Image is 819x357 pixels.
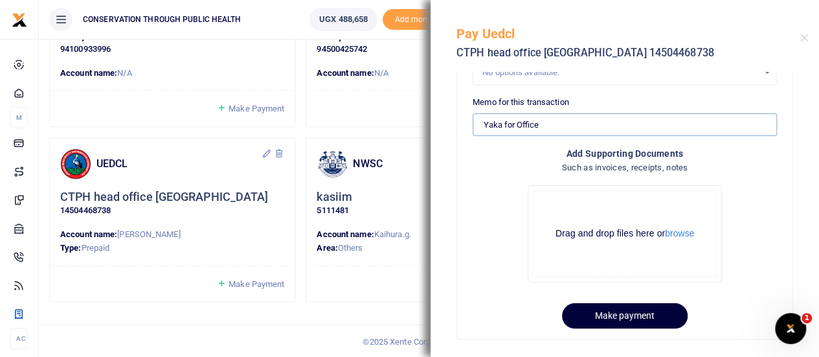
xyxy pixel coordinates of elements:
[665,229,694,238] button: browse
[60,190,284,218] div: Click to update
[60,28,284,56] div: Click to update
[319,13,368,26] span: UGX 488,658
[374,68,388,78] span: N/A
[12,12,27,28] img: logo-small
[317,68,374,78] strong: Account name:
[456,47,800,60] h5: CTPH head office [GEOGRAPHIC_DATA] 14504468738
[473,146,777,161] h4: Add supporting Documents
[473,113,777,135] input: Enter extra information
[317,190,352,205] h5: kasiim
[317,243,338,253] strong: Area:
[317,229,374,239] strong: Account name:
[12,14,27,24] a: logo-small logo-large logo-large
[217,277,284,292] a: Make Payment
[802,313,812,323] span: 1
[217,101,284,116] a: Make Payment
[317,190,541,218] div: Click to update
[60,243,82,253] strong: Type:
[383,14,447,23] a: Add money
[82,243,110,253] span: Prepaid
[229,104,284,113] span: Make Payment
[528,185,722,282] div: File Uploader
[309,8,377,31] a: UGX 488,658
[383,9,447,30] li: Toup your wallet
[304,8,383,31] li: Wallet ballance
[10,328,28,349] li: Ac
[117,68,131,78] span: N/A
[229,279,284,289] span: Make Payment
[60,190,268,205] h5: CTPH head office [GEOGRAPHIC_DATA]
[78,14,246,25] span: CONSERVATION THROUGH PUBLIC HEALTH
[60,68,117,78] strong: Account name:
[374,229,411,239] span: Kaihura.g.
[383,9,447,30] span: Add money
[117,229,180,239] span: [PERSON_NAME]
[338,243,363,253] span: Others
[482,66,758,79] div: No options available.
[800,34,809,42] button: Close
[456,26,800,41] h5: Pay Uedcl
[10,107,28,128] li: M
[60,229,117,239] strong: Account name:
[473,161,777,175] h4: Such as invoices, receipts, notes
[317,43,541,56] p: 94500425742
[533,227,716,240] div: Drag and drop files here or
[60,204,284,218] p: 14504468738
[60,43,284,56] p: 94100933996
[562,303,688,328] button: Make payment
[317,28,541,56] div: Click to update
[317,204,541,218] p: 5111481
[353,157,518,171] h4: NWSC
[775,313,806,344] iframe: Intercom live chat
[96,157,262,171] h4: UEDCL
[473,96,569,109] label: Memo for this transaction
